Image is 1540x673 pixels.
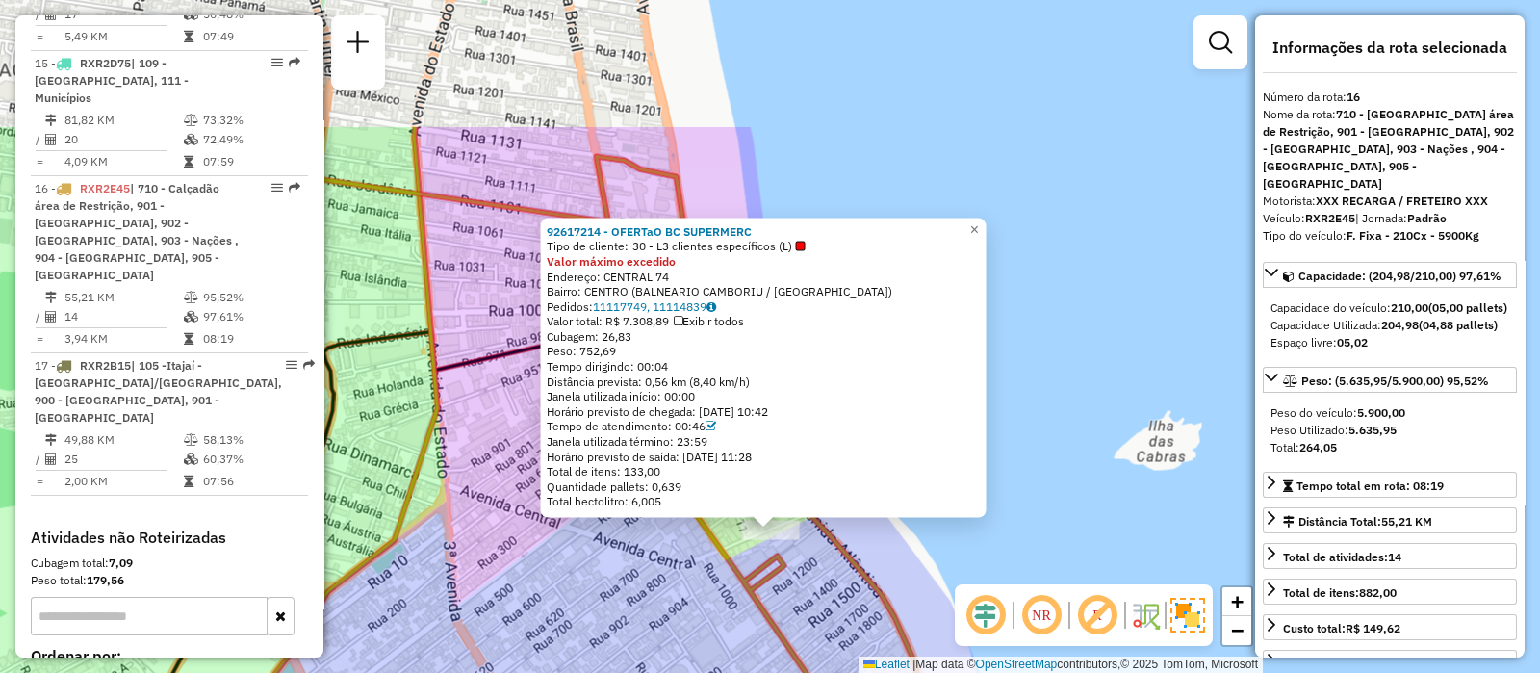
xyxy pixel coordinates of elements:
strong: 14 [1388,550,1401,564]
a: Capacidade: (204,98/210,00) 97,61% [1263,262,1517,288]
span: Capacidade: (204,98/210,00) 97,61% [1298,269,1501,283]
strong: 179,56 [87,573,124,587]
a: Com service time [706,419,716,433]
span: 16 - [35,181,239,282]
strong: 204,98 [1381,318,1419,332]
span: Ocultar deslocamento [962,592,1009,638]
td: 07:59 [202,152,299,171]
i: Total de Atividades [45,453,57,465]
td: = [35,152,44,171]
div: Horário previsto de chegada: [DATE] 10:42 [547,403,981,419]
span: × [970,220,979,237]
td: / [35,307,44,326]
i: Observações [706,300,716,312]
span: 15 - [35,56,189,105]
div: Peso Utilizado: [1270,422,1509,439]
strong: R$ 38.573,52 [1345,657,1417,671]
a: Zoom out [1222,616,1251,645]
td: 3,94 KM [64,329,183,349]
i: Distância Total [45,115,57,126]
span: 30 - L3 clientes específicos (L) [632,239,806,254]
div: Tipo do veículo: [1263,227,1517,245]
em: Opções [271,182,283,194]
span: RXR2D75 [80,56,131,70]
span: RXR2B15 [80,358,131,373]
div: Tempo dirigindo: 00:04 [547,359,981,375]
td: / [35,450,44,469]
span: − [1231,618,1244,642]
td: 97,61% [202,307,299,326]
i: Tempo total em rota [184,333,193,345]
td: 81,82 KM [64,111,183,130]
div: Total: [1270,439,1509,456]
strong: 5.900,00 [1357,405,1405,420]
strong: XXX RECARGA / FRETEIRO XXX [1316,194,1488,208]
a: 92617214 - OFERTaO BC SUPERMERC [547,223,752,238]
div: Janela utilizada início: 00:00 [547,389,981,404]
span: 17 - [35,358,282,425]
strong: RXR2E45 [1305,211,1355,225]
h4: Informações da rota selecionada [1263,39,1517,57]
div: Cubagem total: [31,555,308,572]
span: + [1231,589,1244,613]
div: Valor total: R$ 7.308,89 [547,314,981,329]
i: % de utilização do peso [184,434,198,446]
span: Exibir todos [674,314,744,328]
td: 25 [64,450,183,469]
i: Total de Atividades [45,9,57,20]
span: Tempo total em rota: 08:19 [1296,479,1444,493]
span: Peso do veículo: [1270,405,1405,420]
i: % de utilização da cubagem [184,9,198,20]
h4: Atividades não Roteirizadas [31,529,308,547]
td: 73,32% [202,111,299,130]
span: | [912,658,915,671]
em: Rota exportada [303,359,315,371]
span: | 710 - Calçadão área de Restrição, 901 - [GEOGRAPHIC_DATA], 902 - [GEOGRAPHIC_DATA], 903 - Naçõe... [35,181,239,282]
div: Motorista: [1263,193,1517,210]
strong: F. Fixa - 210Cx - 5900Kg [1347,228,1479,243]
strong: 5.635,95 [1348,423,1397,437]
a: Total de itens:882,00 [1263,579,1517,605]
div: Capacidade do veículo: [1270,299,1509,317]
div: Número da rota: [1263,89,1517,106]
img: Exibir/Ocultar setores [1170,598,1205,633]
div: Total hectolitro: 6,005 [547,494,981,509]
td: 58,13% [202,430,299,450]
td: 07:56 [202,472,299,491]
img: Fluxo de ruas [1130,600,1161,631]
a: Distância Total:55,21 KM [1263,507,1517,533]
td: = [35,472,44,491]
a: Close popup [963,218,987,241]
div: Pedidos: [547,298,981,314]
td: 17 [64,5,183,24]
strong: (05,00 pallets) [1428,300,1507,315]
i: % de utilização da cubagem [184,311,198,323]
div: Espaço livre: [1270,334,1509,351]
i: Distância Total [45,434,57,446]
div: Distância Total: [1283,513,1432,531]
i: % de utilização do peso [184,292,198,303]
td: 56,48% [202,5,299,24]
div: Distância prevista: 0,56 km (8,40 km/h) [547,374,981,389]
td: 2,00 KM [64,472,183,491]
em: Rota exportada [289,57,300,68]
td: 95,52% [202,288,299,307]
strong: Valor máximo excedido [547,253,676,268]
div: Peso: 752,69 [547,344,981,359]
i: Total de Atividades [45,134,57,145]
div: Total de itens: 133,00 [547,464,981,479]
a: Peso: (5.635,95/5.900,00) 95,52% [1263,367,1517,393]
strong: Padrão [1407,211,1447,225]
div: Tempo de atendimento: 00:46 [547,419,981,434]
a: Total de atividades:14 [1263,543,1517,569]
td: 72,49% [202,130,299,149]
i: % de utilização da cubagem [184,453,198,465]
div: Tipo de cliente: [547,239,981,254]
strong: 05,02 [1337,335,1368,349]
div: Valor total: [1283,656,1417,673]
a: Exibir filtros [1201,23,1240,62]
a: Tempo total em rota: 08:19 [1263,472,1517,498]
span: Exibir rótulo [1074,592,1120,638]
i: Total de Atividades [45,311,57,323]
td: 5,49 KM [64,27,183,46]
